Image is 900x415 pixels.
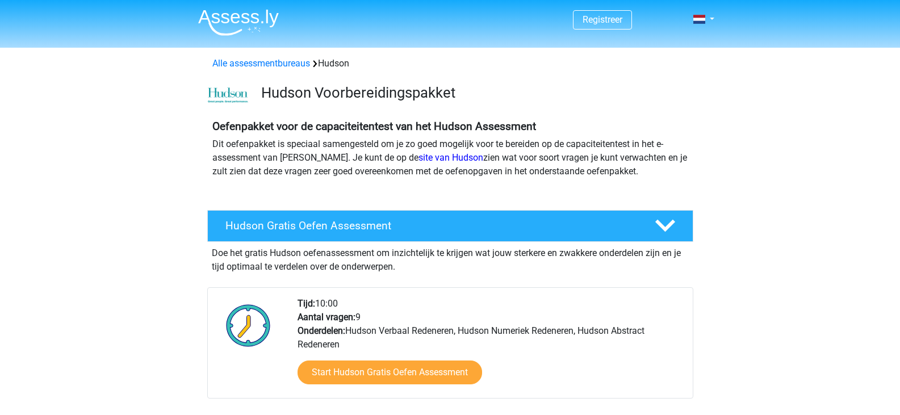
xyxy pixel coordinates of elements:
[212,58,310,69] a: Alle assessmentbureaus
[298,298,315,309] b: Tijd:
[225,219,637,232] h4: Hudson Gratis Oefen Assessment
[298,325,345,336] b: Onderdelen:
[203,210,698,242] a: Hudson Gratis Oefen Assessment
[583,14,622,25] a: Registreer
[261,84,684,102] h3: Hudson Voorbereidingspakket
[207,242,693,274] div: Doe het gratis Hudson oefenassessment om inzichtelijk te krijgen wat jouw sterkere en zwakkere on...
[208,57,693,70] div: Hudson
[289,297,692,398] div: 10:00 9 Hudson Verbaal Redeneren, Hudson Numeriek Redeneren, Hudson Abstract Redeneren
[298,312,355,322] b: Aantal vragen:
[198,9,279,36] img: Assessly
[208,87,248,103] img: cefd0e47479f4eb8e8c001c0d358d5812e054fa8.png
[220,297,277,354] img: Klok
[212,120,536,133] b: Oefenpakket voor de capaciteitentest van het Hudson Assessment
[418,152,483,163] a: site van Hudson
[298,360,482,384] a: Start Hudson Gratis Oefen Assessment
[212,137,688,178] p: Dit oefenpakket is speciaal samengesteld om je zo goed mogelijk voor te bereiden op de capaciteit...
